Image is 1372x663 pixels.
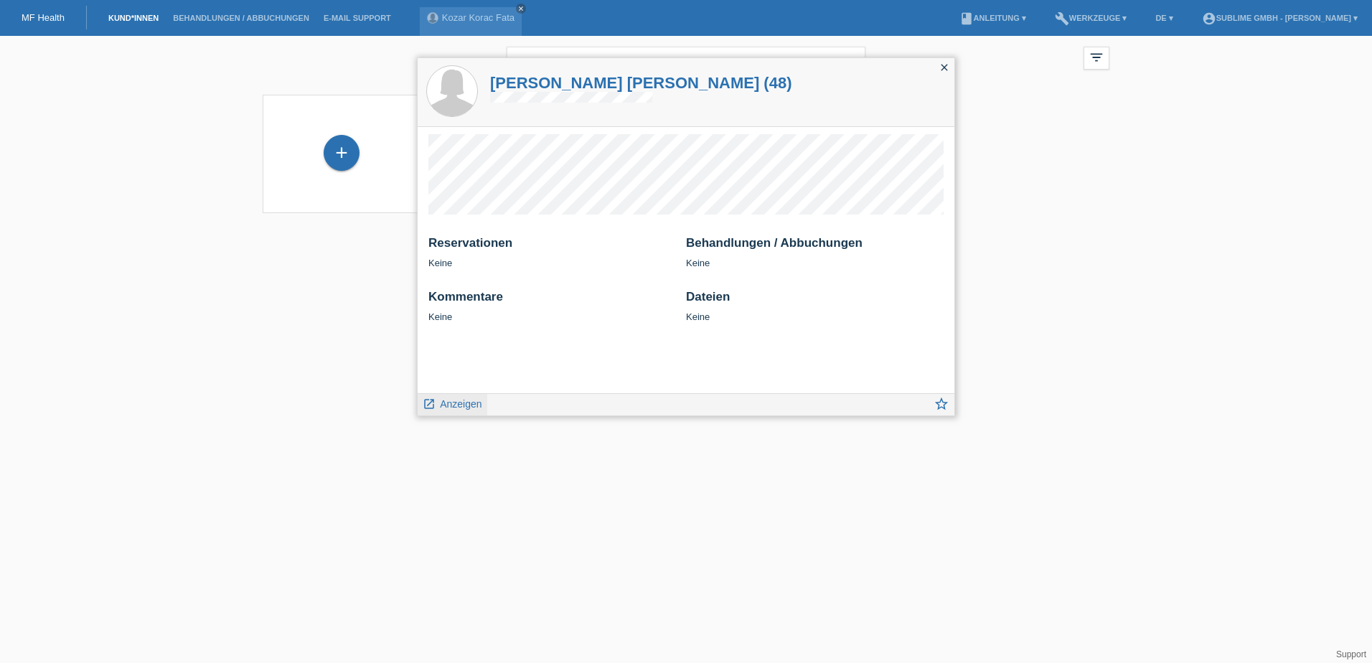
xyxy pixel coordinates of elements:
a: launch Anzeigen [423,394,482,412]
i: book [959,11,974,26]
i: account_circle [1202,11,1216,26]
a: Support [1336,649,1366,659]
a: [PERSON_NAME] [PERSON_NAME] (48) [490,74,792,92]
h2: Reservationen [428,236,675,258]
input: Suche... [507,47,865,80]
a: star_border [934,398,949,415]
a: Behandlungen / Abbuchungen [166,14,316,22]
h2: Behandlungen / Abbuchungen [686,236,944,258]
a: MF Health [22,12,65,23]
div: Keine [686,236,944,268]
a: account_circleSublime GmbH - [PERSON_NAME] ▾ [1195,14,1365,22]
i: close [939,62,950,73]
a: bookAnleitung ▾ [952,14,1033,22]
i: build [1055,11,1069,26]
a: close [516,4,526,14]
div: Keine [686,290,944,322]
a: E-Mail Support [316,14,398,22]
a: DE ▾ [1148,14,1180,22]
i: close [841,55,858,72]
a: Kund*innen [101,14,166,22]
div: Keine [428,290,675,322]
a: Kozar Korac Fata [442,12,514,23]
i: star_border [934,396,949,412]
i: launch [423,398,436,410]
i: close [517,5,525,12]
h2: Kommentare [428,290,675,311]
div: Keine [428,236,675,268]
span: Anzeigen [440,398,481,410]
a: buildWerkzeuge ▾ [1048,14,1134,22]
h2: Dateien [686,290,944,311]
i: filter_list [1089,50,1104,65]
div: Kund*in hinzufügen [324,141,359,165]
